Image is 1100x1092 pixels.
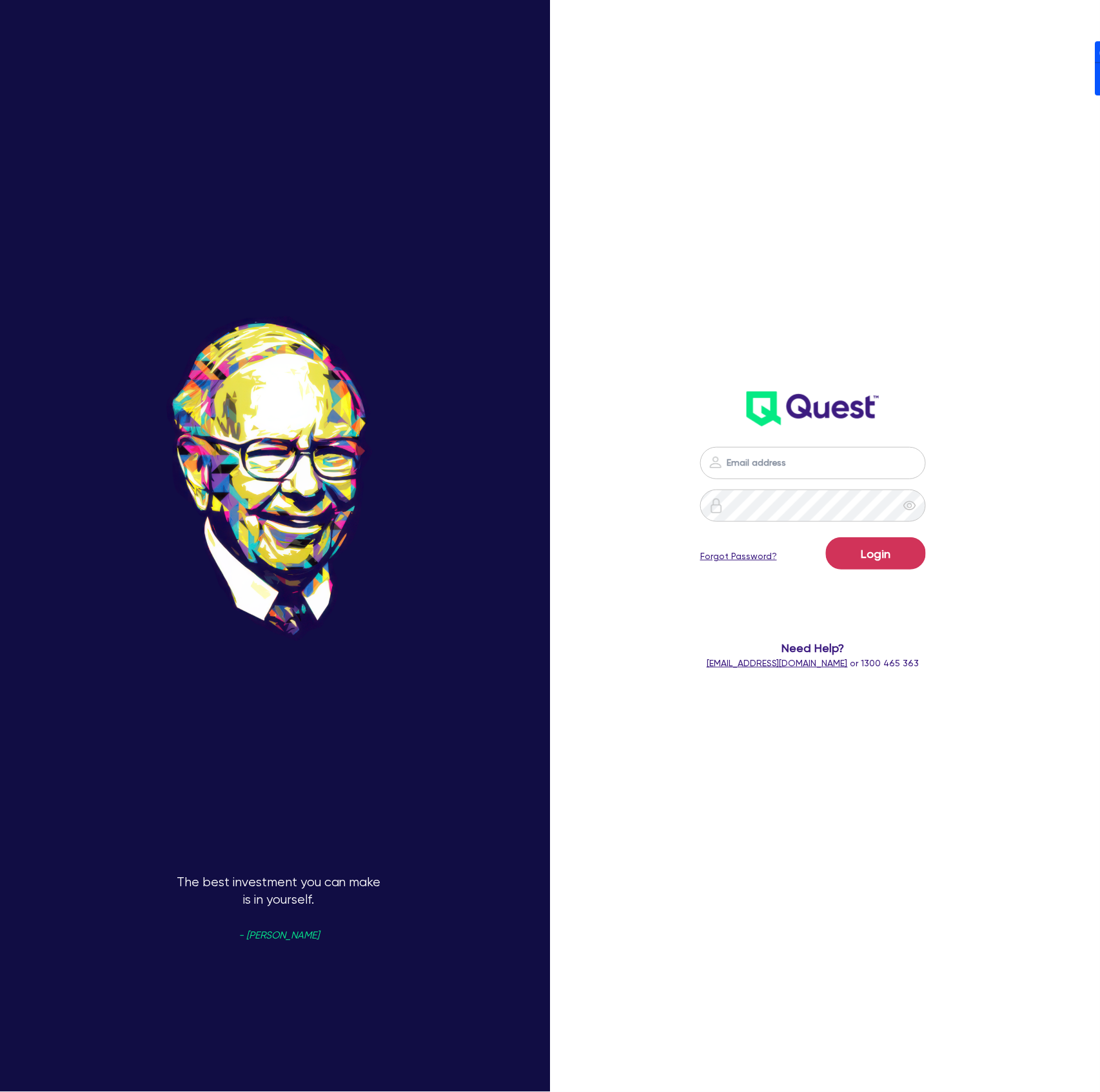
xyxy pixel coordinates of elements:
[826,537,926,570] button: Login
[709,498,724,513] img: icon-password
[700,447,926,479] input: Email address
[707,658,848,668] a: [EMAIL_ADDRESS][DOMAIN_NAME]
[707,658,919,668] span: or 1300 465 363
[700,550,777,563] a: Forgot Password?
[708,455,723,470] img: icon-password
[175,875,382,1081] p: The best investment you can make is in yourself.
[239,931,319,941] span: - [PERSON_NAME]
[903,499,916,512] span: eye
[747,392,879,426] img: wH2k97JdezQIQAAAABJRU5ErkJggg==
[668,639,958,657] span: Need Help?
